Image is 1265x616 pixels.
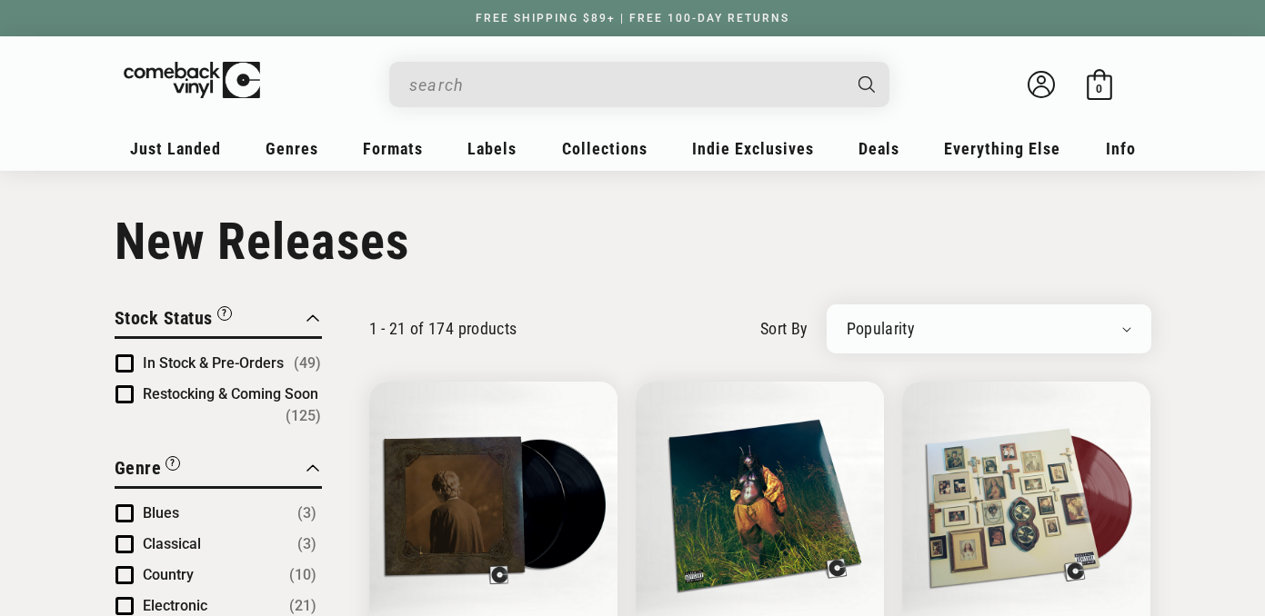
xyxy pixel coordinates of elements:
[1096,82,1102,95] span: 0
[842,62,891,107] button: Search
[115,212,1151,272] h1: New Releases
[467,139,517,158] span: Labels
[130,139,221,158] span: Just Landed
[562,139,648,158] span: Collections
[692,139,814,158] span: Indie Exclusives
[760,316,808,341] label: sort by
[297,502,316,524] span: Number of products: (3)
[143,535,201,552] span: Classical
[297,533,316,555] span: Number of products: (3)
[143,566,194,583] span: Country
[294,353,321,374] span: Number of products: (49)
[858,139,899,158] span: Deals
[115,307,213,329] span: Stock Status
[143,385,318,402] span: Restocking & Coming Soon
[143,504,179,522] span: Blues
[457,12,808,25] a: FREE SHIPPING $89+ | FREE 100-DAY RETURNS
[389,62,889,107] div: Search
[266,139,318,158] span: Genres
[115,454,181,486] button: Filter by Genre
[363,139,423,158] span: Formats
[1106,139,1136,158] span: Info
[369,319,517,338] p: 1 - 21 of 174 products
[944,139,1060,158] span: Everything Else
[143,597,207,614] span: Electronic
[286,405,321,427] span: Number of products: (125)
[289,564,316,586] span: Number of products: (10)
[143,354,284,372] span: In Stock & Pre-Orders
[115,457,162,479] span: Genre
[115,304,232,336] button: Filter by Stock Status
[409,66,840,104] input: When autocomplete results are available use up and down arrows to review and enter to select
